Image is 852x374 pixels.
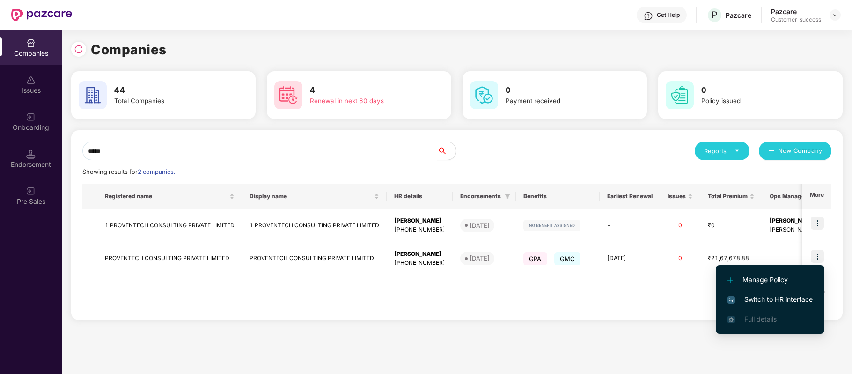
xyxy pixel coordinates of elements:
div: [DATE] [470,221,490,230]
h3: 0 [701,84,812,97]
span: plus [768,148,774,155]
div: Pazcare [771,7,821,16]
div: Get Help [657,11,680,19]
img: icon [811,217,824,230]
span: Display name [250,193,372,200]
img: svg+xml;base64,PHN2ZyB3aWR0aD0iMTQuNSIgaGVpZ2h0PSIxNC41IiB2aWV3Qm94PSIwIDAgMTYgMTYiIGZpbGw9Im5vbm... [26,150,36,159]
th: Earliest Renewal [600,184,660,209]
img: svg+xml;base64,PHN2ZyBpZD0iSXNzdWVzX2Rpc2FibGVkIiB4bWxucz0iaHR0cDovL3d3dy53My5vcmcvMjAwMC9zdmciIH... [26,75,36,85]
td: [DATE] [600,242,660,276]
span: GPA [523,252,547,265]
div: [PERSON_NAME] [394,250,445,259]
img: svg+xml;base64,PHN2ZyB4bWxucz0iaHR0cDovL3d3dy53My5vcmcvMjAwMC9zdmciIHdpZHRoPSI2MCIgaGVpZ2h0PSI2MC... [470,81,498,109]
img: svg+xml;base64,PHN2ZyB4bWxucz0iaHR0cDovL3d3dy53My5vcmcvMjAwMC9zdmciIHdpZHRoPSIxMjIiIGhlaWdodD0iMj... [523,220,580,231]
img: svg+xml;base64,PHN2ZyBpZD0iSGVscC0zMngzMiIgeG1sbnM9Imh0dHA6Ly93d3cudzMub3JnLzIwMDAvc3ZnIiB3aWR0aD... [644,11,653,21]
span: Manage Policy [727,275,813,285]
span: Issues [668,193,686,200]
span: filter [503,191,512,202]
span: Total Premium [708,193,748,200]
div: ₹0 [708,221,755,230]
img: svg+xml;base64,PHN2ZyB4bWxucz0iaHR0cDovL3d3dy53My5vcmcvMjAwMC9zdmciIHdpZHRoPSIxMi4yMDEiIGhlaWdodD... [727,277,733,283]
h1: Companies [91,39,167,60]
img: svg+xml;base64,PHN2ZyBpZD0iRHJvcGRvd24tMzJ4MzIiIHhtbG5zPSJodHRwOi8vd3d3LnczLm9yZy8yMDAwL3N2ZyIgd2... [831,11,839,19]
div: 0 [668,221,693,230]
span: P [712,9,718,21]
th: Registered name [97,184,242,209]
div: Reports [704,146,740,156]
span: GMC [554,252,581,265]
td: 1 PROVENTECH CONSULTING PRIVATE LIMITED [97,209,242,242]
span: filter [505,194,510,199]
img: svg+xml;base64,PHN2ZyB4bWxucz0iaHR0cDovL3d3dy53My5vcmcvMjAwMC9zdmciIHdpZHRoPSIxNi4zNjMiIGhlaWdodD... [727,316,735,323]
th: Benefits [516,184,600,209]
div: [PERSON_NAME] [394,217,445,225]
div: [PHONE_NUMBER] [394,225,445,234]
span: search [437,147,456,155]
td: PROVENTECH CONSULTING PRIVATE LIMITED [242,242,387,276]
span: New Company [778,146,823,156]
span: caret-down [734,148,740,154]
td: 1 PROVENTECH CONSULTING PRIVATE LIMITED [242,209,387,242]
div: Total Companies [114,96,225,106]
h3: 44 [114,84,225,97]
img: svg+xml;base64,PHN2ZyB4bWxucz0iaHR0cDovL3d3dy53My5vcmcvMjAwMC9zdmciIHdpZHRoPSIxNiIgaGVpZ2h0PSIxNi... [727,296,735,304]
img: New Pazcare Logo [11,9,72,21]
td: - [600,209,660,242]
span: Showing results for [82,168,175,175]
th: More [802,184,831,209]
div: Policy issued [701,96,812,106]
th: HR details [387,184,453,209]
th: Display name [242,184,387,209]
span: Registered name [105,193,228,200]
span: 2 companies. [138,168,175,175]
button: plusNew Company [759,142,831,160]
span: Full details [744,315,777,323]
h3: 4 [310,84,420,97]
img: svg+xml;base64,PHN2ZyB3aWR0aD0iMjAiIGhlaWdodD0iMjAiIHZpZXdCb3g9IjAgMCAyMCAyMCIgZmlsbD0ibm9uZSIgeG... [26,187,36,196]
div: 0 [668,254,693,263]
img: svg+xml;base64,PHN2ZyB3aWR0aD0iMjAiIGhlaWdodD0iMjAiIHZpZXdCb3g9IjAgMCAyMCAyMCIgZmlsbD0ibm9uZSIgeG... [26,112,36,122]
img: icon [811,250,824,263]
th: Total Premium [700,184,762,209]
td: PROVENTECH CONSULTING PRIVATE LIMITED [97,242,242,276]
div: Customer_success [771,16,821,23]
img: svg+xml;base64,PHN2ZyBpZD0iQ29tcGFuaWVzIiB4bWxucz0iaHR0cDovL3d3dy53My5vcmcvMjAwMC9zdmciIHdpZHRoPS... [26,38,36,48]
div: ₹21,67,678.88 [708,254,755,263]
div: Renewal in next 60 days [310,96,420,106]
span: Endorsements [460,193,501,200]
span: Switch to HR interface [727,294,813,305]
div: [PHONE_NUMBER] [394,259,445,268]
div: Payment received [506,96,616,106]
img: svg+xml;base64,PHN2ZyB4bWxucz0iaHR0cDovL3d3dy53My5vcmcvMjAwMC9zdmciIHdpZHRoPSI2MCIgaGVpZ2h0PSI2MC... [274,81,302,109]
div: Pazcare [726,11,751,20]
div: [DATE] [470,254,490,263]
h3: 0 [506,84,616,97]
img: svg+xml;base64,PHN2ZyB4bWxucz0iaHR0cDovL3d3dy53My5vcmcvMjAwMC9zdmciIHdpZHRoPSI2MCIgaGVpZ2h0PSI2MC... [79,81,107,109]
img: svg+xml;base64,PHN2ZyB4bWxucz0iaHR0cDovL3d3dy53My5vcmcvMjAwMC9zdmciIHdpZHRoPSI2MCIgaGVpZ2h0PSI2MC... [666,81,694,109]
button: search [437,142,456,160]
img: svg+xml;base64,PHN2ZyBpZD0iUmVsb2FkLTMyeDMyIiB4bWxucz0iaHR0cDovL3d3dy53My5vcmcvMjAwMC9zdmciIHdpZH... [74,45,83,54]
th: Issues [660,184,700,209]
